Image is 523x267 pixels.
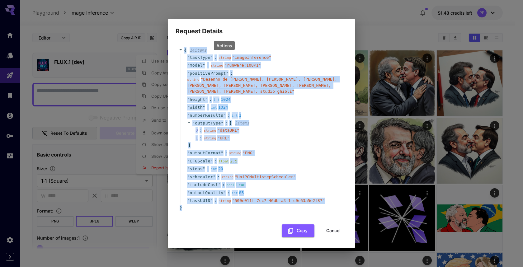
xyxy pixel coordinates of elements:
div: 20 [211,166,223,172]
span: " [203,105,205,110]
span: " [213,175,215,179]
span: 1 [196,135,204,141]
span: : [207,166,209,172]
span: " [210,198,213,203]
span: " imageInference " [232,55,271,60]
span: : [228,190,230,196]
span: : [230,70,233,77]
span: " [210,55,213,60]
span: string [204,136,216,140]
span: width [190,104,203,110]
span: " [203,166,205,171]
span: " [187,175,190,179]
span: outputFormat [190,150,221,156]
button: Copy [282,224,314,237]
span: : [207,104,209,110]
span: : [222,182,225,188]
span: : [214,158,217,164]
span: 0 [196,127,204,133]
span: bool [226,183,235,187]
div: 85 [232,190,244,196]
span: " [187,97,190,102]
span: steps [190,166,203,172]
span: " [187,159,190,163]
span: height [190,96,205,103]
h2: Request Details [168,19,355,36]
span: : [225,120,228,126]
span: : [214,54,217,61]
span: " [205,97,208,102]
span: " URL " [217,136,229,140]
span: : [217,174,220,180]
span: outputType [195,121,221,125]
span: outputQuality [190,190,223,196]
span: " [224,190,226,195]
span: taskUUID [190,198,210,204]
span: string [187,77,200,82]
span: int [213,98,219,102]
span: " [187,71,190,76]
span: " [203,63,205,68]
span: : [228,112,230,119]
span: float [219,159,229,163]
div: : [200,127,202,133]
span: : [207,62,209,68]
button: Cancel [319,224,347,237]
span: " [221,121,224,125]
div: Actions [214,41,235,50]
div: true [226,182,246,188]
span: string [229,151,241,155]
span: 2 item s [235,121,249,125]
span: " Desenho de [PERSON_NAME], [PERSON_NAME], [PERSON_NAME], [PERSON_NAME], [PERSON_NAME], [PERSON_N... [187,77,337,94]
span: " runware:108@1 " [224,63,261,68]
span: " [221,151,223,155]
span: " [226,71,229,76]
span: string [219,199,231,203]
span: " [187,166,190,171]
span: " [187,63,190,68]
span: 14 item s [190,48,207,53]
span: " [187,182,190,187]
span: " [210,159,213,163]
span: " dataURI " [217,128,239,133]
div: 2.5 [219,158,238,164]
span: : [214,198,217,204]
span: " PNG " [243,151,255,155]
span: " [187,105,190,110]
span: " [187,190,190,195]
span: int [232,114,238,118]
span: positivePrompt [190,70,226,77]
span: " [224,113,226,118]
span: numberResults [190,112,223,119]
div: : [200,135,202,141]
div: 1024 [211,104,228,110]
span: string [204,129,216,133]
span: scheduler [190,174,213,180]
span: " [192,121,195,125]
span: ] [187,142,191,148]
span: " [187,198,190,203]
span: int [211,167,217,171]
span: taskType [190,54,210,61]
span: " [187,113,190,118]
span: string [219,56,231,60]
span: " UniPCMultistepScheduler " [235,175,296,179]
span: int [232,191,238,195]
span: : [225,150,228,156]
span: { [184,47,186,54]
span: includeCost [190,182,218,188]
span: " [218,182,221,187]
span: string [221,175,233,179]
span: CFGScale [190,158,210,164]
span: model [190,62,203,68]
span: " [187,151,190,155]
div: 1 [232,112,242,119]
span: " [187,55,190,60]
span: [ [229,120,232,126]
div: 1024 [213,96,230,103]
span: int [211,105,217,110]
span: string [211,63,223,68]
span: " 500e011f-7cc7-46db-a3f1-c0c63a5e2f87 " [232,198,325,203]
span: : [210,96,212,103]
span: } [179,205,182,211]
